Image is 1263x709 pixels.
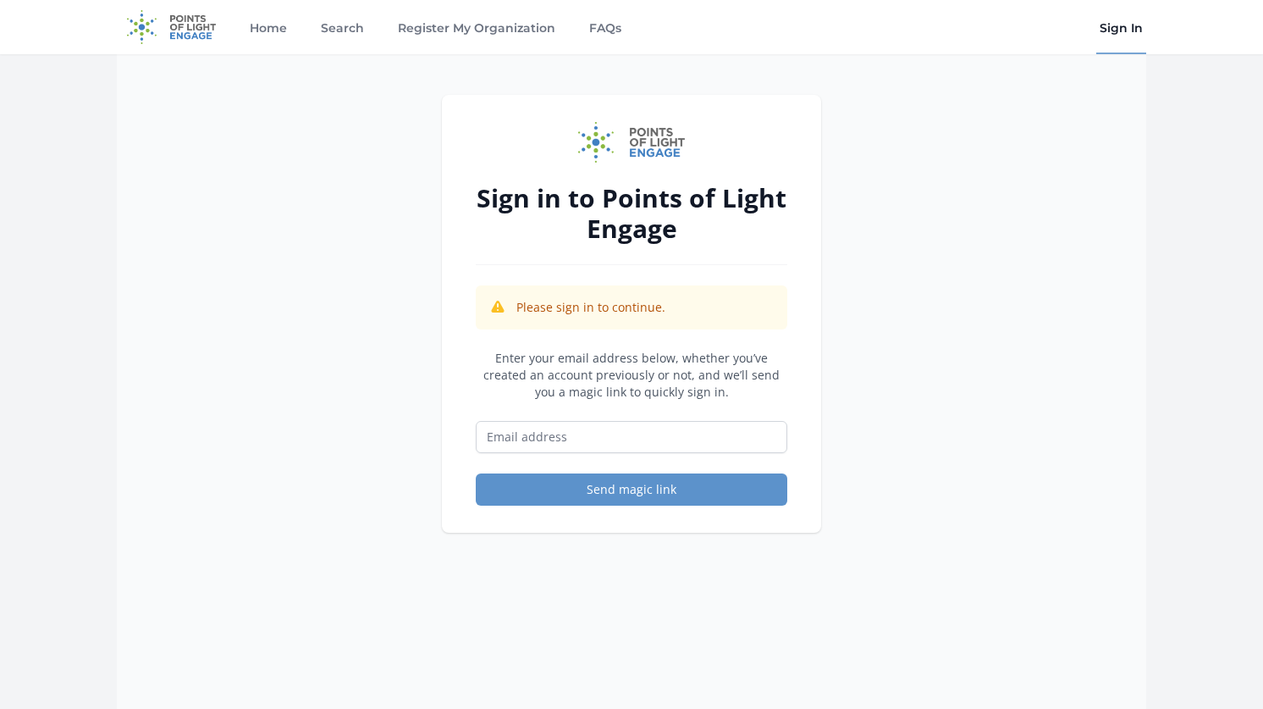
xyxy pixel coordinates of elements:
p: Please sign in to continue. [516,299,665,316]
p: Enter your email address below, whether you’ve created an account previously or not, and we’ll se... [476,350,787,401]
h2: Sign in to Points of Light Engage [476,183,787,244]
input: Email address [476,421,787,453]
img: Points of Light Engage logo [578,122,685,163]
button: Send magic link [476,474,787,506]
